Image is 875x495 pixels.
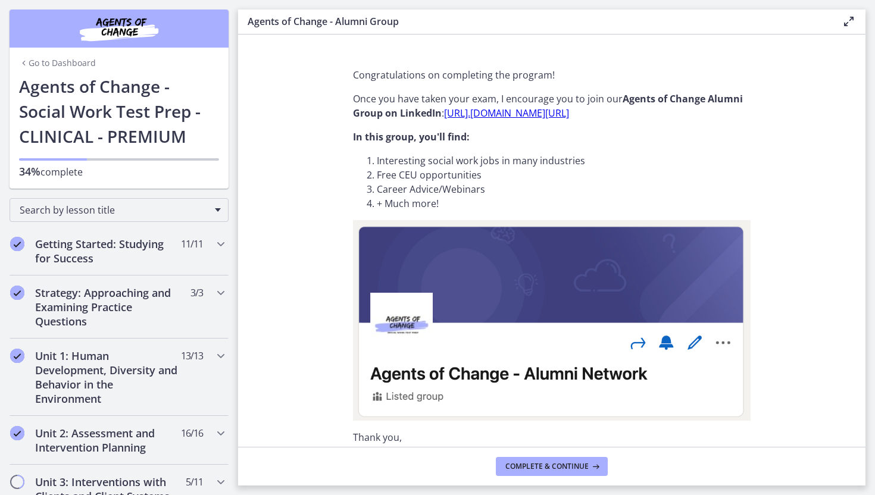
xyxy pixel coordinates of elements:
h2: Strategy: Approaching and Examining Practice Questions [35,286,180,328]
img: Agents of Change [48,14,190,43]
p: complete [19,164,219,179]
span: 16 / 16 [181,426,203,440]
li: Free CEU opportunities [377,168,751,182]
li: Career Advice/Webinars [377,182,751,196]
span: 34% [19,164,40,178]
a: Go to Dashboard [19,57,96,69]
span: 11 / 11 [181,237,203,251]
i: Completed [10,426,24,440]
i: Completed [10,349,24,363]
span: Search by lesson title [20,203,209,217]
button: Complete & continue [496,457,608,476]
i: Completed [10,286,24,300]
span: Complete & continue [505,462,589,471]
img: Screen_Shot_2022-09-25_at_3.11.36_PM.png [353,220,751,421]
li: + Much more! [377,196,751,211]
li: Interesting social work jobs in many industries [377,153,751,168]
a: [URL].[DOMAIN_NAME][URL] [444,106,569,120]
i: Completed [10,237,24,251]
strong: In this group, you'll find: [353,130,470,143]
h3: Agents of Change - Alumni Group [248,14,823,29]
span: 13 / 13 [181,349,203,363]
h2: Unit 1: Human Development, Diversity and Behavior in the Environment [35,349,180,406]
h2: Unit 2: Assessment and Intervention Planning [35,426,180,455]
span: 3 / 3 [190,286,203,300]
h1: Agents of Change - Social Work Test Prep - CLINICAL - PREMIUM [19,74,219,149]
p: Thank you, [353,430,751,444]
h2: Getting Started: Studying for Success [35,237,180,265]
div: Search by lesson title [10,198,229,222]
p: Once you have taken your exam, I encourage you to join our : [353,92,751,120]
p: Congratulations on completing the program! [353,68,751,82]
span: 5 / 11 [186,475,203,489]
